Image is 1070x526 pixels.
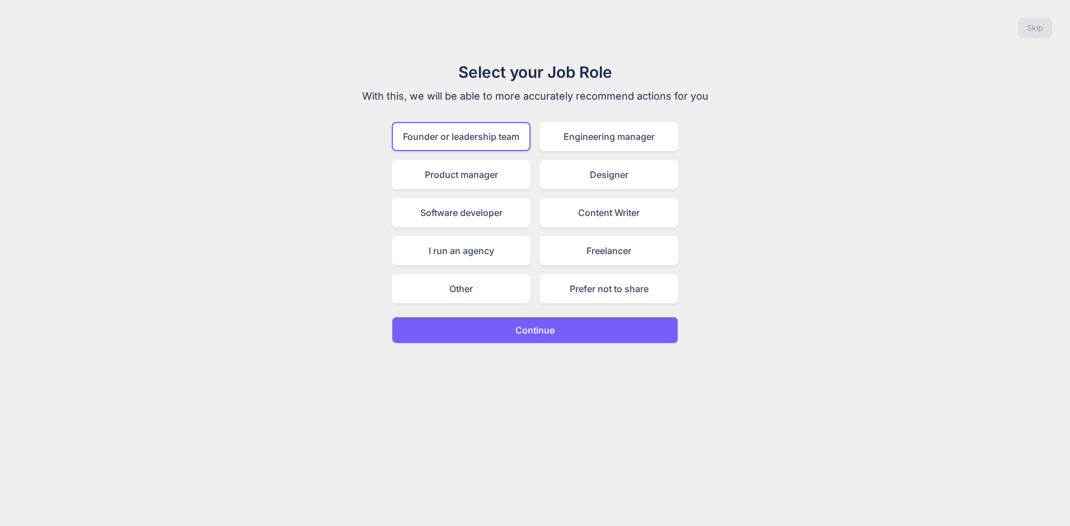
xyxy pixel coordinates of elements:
h1: Select your Job Role [347,60,723,84]
p: With this, we will be able to more accurately recommend actions for you [347,88,723,104]
button: Continue [392,317,678,344]
div: Founder or leadership team [392,122,531,151]
div: Designer [539,160,678,189]
div: Prefer not to share [539,274,678,303]
div: I run an agency [392,236,531,265]
button: Skip [1018,18,1052,38]
div: Software developer [392,198,531,227]
div: Product manager [392,160,531,189]
div: Content Writer [539,198,678,227]
div: Freelancer [539,236,678,265]
div: Engineering manager [539,122,678,151]
p: Continue [515,323,555,337]
div: Other [392,274,531,303]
